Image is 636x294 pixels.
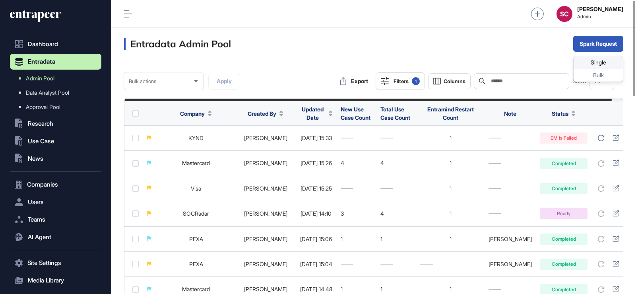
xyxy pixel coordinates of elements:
span: Updated Date [299,105,326,122]
span: Entramind Restart Count [427,106,474,121]
div: 1 [420,236,481,242]
div: 1 [412,77,420,85]
div: [DATE] 15:26 [299,160,333,166]
div: 1 [420,185,481,192]
div: 4 [380,210,412,217]
span: News [28,156,43,162]
a: Admin Pool [14,71,101,86]
span: Admin Pool [26,75,54,82]
a: Approval Pool [14,100,101,114]
a: Mastercard [182,286,210,292]
div: 1 [341,236,372,242]
div: Ready [540,208,588,219]
button: Users [10,194,101,210]
div: [DATE] 15:25 [299,185,333,192]
span: Show [572,78,587,84]
span: Company [180,109,205,118]
span: Note [504,110,516,117]
div: [DATE] 15:06 [299,236,333,242]
div: 1 [341,286,372,292]
div: Completed [540,234,588,245]
button: Created By [248,109,283,118]
span: Total Use Case Count [380,106,410,121]
button: Updated Date [299,105,333,122]
div: EM is Failed [540,132,588,144]
a: [PERSON_NAME] [244,261,287,267]
div: 1 [380,236,412,242]
a: [PERSON_NAME] [244,210,287,217]
div: 1 [420,135,481,141]
span: Media Library [28,277,64,284]
a: Mastercard [182,160,210,166]
a: [PERSON_NAME] [244,134,287,141]
span: Teams [28,216,45,223]
span: Use Case [28,138,54,144]
div: 1 [420,210,481,217]
button: Company [180,109,212,118]
span: Companies [27,181,58,188]
a: Visa [191,185,201,192]
div: Bulk [574,69,623,82]
button: Entradata [10,54,101,70]
button: Filters1 [376,72,425,90]
span: Research [28,121,53,127]
button: Spark Request [573,36,623,52]
span: Columns [444,78,465,84]
a: PEXA [189,236,203,242]
button: Companies [10,177,101,193]
button: Use Case [10,133,101,149]
a: SOCRadar [183,210,209,217]
div: Filters [394,77,420,85]
span: Dashboard [28,41,58,47]
div: Completed [540,158,588,169]
a: [PERSON_NAME] [244,236,287,242]
div: [DATE] 15:33 [299,135,333,141]
span: AI Agent [28,234,51,240]
div: Completed [540,259,588,270]
button: Status [552,109,576,118]
div: 1 [420,286,481,292]
div: [PERSON_NAME] [489,236,532,242]
button: Site Settings [10,255,101,271]
span: Users [28,199,44,205]
button: News [10,151,101,167]
span: Site Settings [27,260,61,266]
button: AI Agent [10,229,101,245]
div: Single [574,56,623,69]
a: [PERSON_NAME] [244,185,287,192]
button: Teams [10,212,101,228]
div: [DATE] 14:48 [299,286,333,292]
a: KYND [188,134,204,141]
h3: Entradata Admin Pool [124,38,231,50]
div: 1 [420,160,481,166]
span: Created By [248,109,276,118]
button: SC [556,6,572,22]
span: Approval Pool [26,104,60,110]
div: [PERSON_NAME] [489,261,532,267]
div: 3 [341,210,372,217]
button: Columns [428,73,471,89]
span: Status [552,109,568,118]
a: [PERSON_NAME] [244,286,287,292]
button: Research [10,116,101,132]
a: Data Analyst Pool [14,86,101,100]
div: 4 [380,160,412,166]
button: Media Library [10,273,101,288]
div: 1 [380,286,412,292]
span: Admin [577,14,623,19]
button: Export [336,73,372,89]
span: Bulk actions [129,78,156,84]
strong: [PERSON_NAME] [577,6,623,12]
a: PEXA [189,261,203,267]
div: [DATE] 15:04 [299,261,333,267]
div: 4 [341,160,372,166]
a: Dashboard [10,36,101,52]
span: Entradata [28,58,55,65]
span: Data Analyst Pool [26,90,69,96]
a: [PERSON_NAME] [244,160,287,166]
div: [DATE] 14:10 [299,210,333,217]
span: New Use Case Count [341,106,370,121]
div: Completed [540,183,588,194]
